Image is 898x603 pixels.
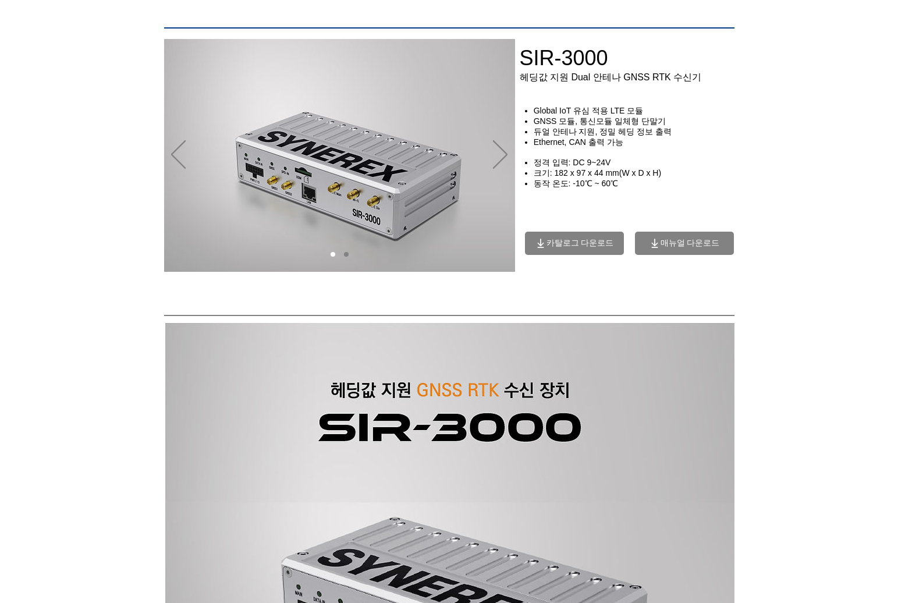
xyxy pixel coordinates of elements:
[164,39,515,272] div: 슬라이드쇼
[493,140,507,171] button: 다음
[534,127,672,136] span: ​듀얼 안테나 지원, 정밀 헤딩 정보 출력
[171,140,186,171] button: 이전
[546,238,614,249] span: 카탈로그 다운로드
[534,179,618,188] span: 동작 온도: -10℃ ~ 60℃
[635,232,734,255] button: 매뉴얼 다운로드
[164,39,515,272] img: SIR3000_03.jpg
[534,158,611,167] span: 정격 입력: DC 9~24V
[331,252,335,257] a: 01
[326,252,353,257] nav: 슬라이드
[344,252,349,257] a: 02
[534,168,661,178] span: ​크기: 182 x 97 x 44 mm(W x D x H)
[764,553,898,603] iframe: Wix Chat
[534,137,623,147] span: Ethernet, CAN 출력 가능
[525,232,624,255] button: 카탈로그 다운로드
[661,238,720,249] span: 매뉴얼 다운로드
